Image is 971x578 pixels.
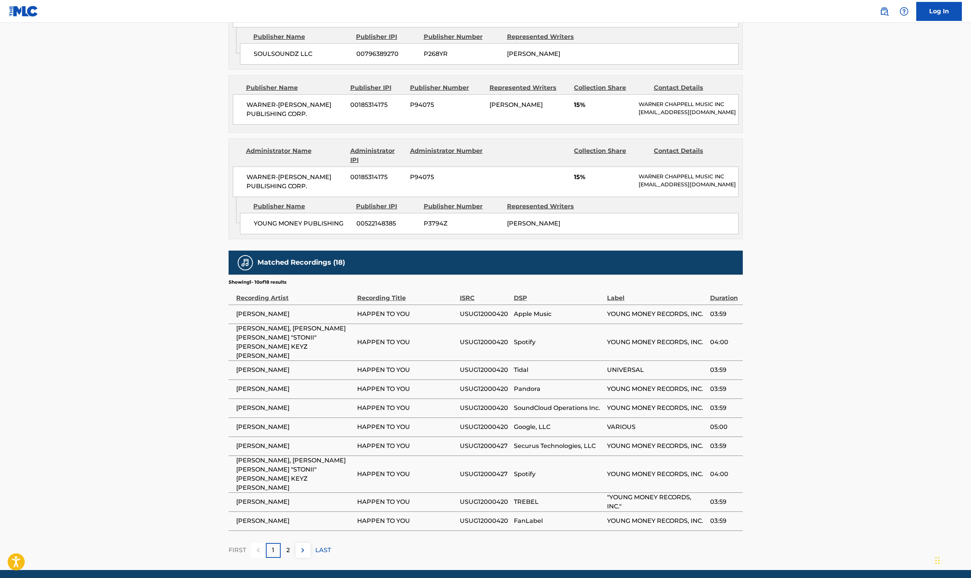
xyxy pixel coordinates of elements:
[460,422,510,432] span: USUG12000420
[639,108,738,116] p: [EMAIL_ADDRESS][DOMAIN_NAME]
[236,286,353,303] div: Recording Artist
[229,546,246,555] p: FIRST
[880,7,889,16] img: search
[607,403,706,413] span: YOUNG MONEY RECORDS, INC.
[514,470,603,479] span: Spotify
[710,403,739,413] span: 03:59
[257,258,345,267] h5: Matched Recordings (18)
[350,173,404,182] span: 00185314175
[877,4,892,19] a: Public Search
[356,32,418,41] div: Publisher IPI
[357,497,456,507] span: HAPPEN TO YOU
[236,324,353,360] span: [PERSON_NAME], [PERSON_NAME] [PERSON_NAME] "STONII" [PERSON_NAME] KEYZ [PERSON_NAME]
[710,365,739,375] span: 03:59
[241,258,250,267] img: Matched Recordings
[710,422,739,432] span: 05:00
[236,365,353,375] span: [PERSON_NAME]
[424,202,501,211] div: Publisher Number
[607,384,706,394] span: YOUNG MONEY RECORDS, INC.
[507,220,560,227] span: [PERSON_NAME]
[639,173,738,181] p: WARNER CHAPPELL MUSIC INC
[460,403,510,413] span: USUG12000420
[236,441,353,451] span: [PERSON_NAME]
[896,4,912,19] div: Help
[236,384,353,394] span: [PERSON_NAME]
[356,219,418,228] span: 00522148385
[410,83,484,92] div: Publisher Number
[350,100,404,110] span: 00185314175
[350,83,404,92] div: Publisher IPI
[710,286,739,303] div: Duration
[357,384,456,394] span: HAPPEN TO YOU
[253,32,350,41] div: Publisher Name
[236,456,353,492] span: [PERSON_NAME], [PERSON_NAME] [PERSON_NAME] "STONII" [PERSON_NAME] KEYZ [PERSON_NAME]
[424,219,501,228] span: P3794Z
[460,441,510,451] span: USUG12000427
[607,493,706,511] span: "YOUNG MONEY RECORDS, INC."
[654,83,728,92] div: Contact Details
[357,441,456,451] span: HAPPEN TO YOU
[236,403,353,413] span: [PERSON_NAME]
[350,146,404,165] div: Administrator IPI
[514,497,603,507] span: TREBEL
[357,310,456,319] span: HAPPEN TO YOU
[460,286,510,303] div: ISRC
[710,470,739,479] span: 04:00
[574,146,648,165] div: Collection Share
[710,310,739,319] span: 03:59
[489,83,568,92] div: Represented Writers
[410,100,484,110] span: P94075
[357,365,456,375] span: HAPPEN TO YOU
[916,2,962,21] a: Log In
[254,219,351,228] span: YOUNG MONEY PUBLISHING
[357,338,456,347] span: HAPPEN TO YOU
[507,50,560,57] span: [PERSON_NAME]
[410,146,484,165] div: Administrator Number
[607,365,706,375] span: UNIVERSAL
[935,549,940,572] div: Drag
[460,497,510,507] span: USUG12000420
[460,338,510,347] span: USUG12000420
[507,202,585,211] div: Represented Writers
[514,422,603,432] span: Google, LLC
[607,470,706,479] span: YOUNG MONEY RECORDS, INC.
[607,441,706,451] span: YOUNG MONEY RECORDS, INC.
[253,202,350,211] div: Publisher Name
[460,310,510,319] span: USUG12000420
[710,516,739,526] span: 03:59
[246,173,345,191] span: WARNER-[PERSON_NAME] PUBLISHING CORP.
[460,516,510,526] span: USUG12000420
[607,422,706,432] span: VARIOUS
[246,83,345,92] div: Publisher Name
[514,403,603,413] span: SoundCloud Operations Inc.
[514,310,603,319] span: Apple Music
[607,338,706,347] span: YOUNG MONEY RECORDS, INC.
[246,146,345,165] div: Administrator Name
[460,470,510,479] span: USUG12000427
[460,365,510,375] span: USUG12000420
[654,146,728,165] div: Contact Details
[246,100,345,119] span: WARNER-[PERSON_NAME] PUBLISHING CORP.
[514,338,603,347] span: Spotify
[574,173,633,182] span: 15%
[607,310,706,319] span: YOUNG MONEY RECORDS, INC.
[272,546,274,555] p: 1
[710,497,739,507] span: 03:59
[236,516,353,526] span: [PERSON_NAME]
[507,32,585,41] div: Represented Writers
[899,7,909,16] img: help
[607,516,706,526] span: YOUNG MONEY RECORDS, INC.
[356,49,418,59] span: 00796389270
[236,422,353,432] span: [PERSON_NAME]
[514,286,603,303] div: DSP
[514,384,603,394] span: Pandora
[357,286,456,303] div: Recording Title
[315,546,331,555] p: LAST
[357,470,456,479] span: HAPPEN TO YOU
[357,422,456,432] span: HAPPEN TO YOU
[574,83,648,92] div: Collection Share
[607,286,706,303] div: Label
[229,279,286,286] p: Showing 1 - 10 of 18 results
[424,49,501,59] span: P268YR
[286,546,290,555] p: 2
